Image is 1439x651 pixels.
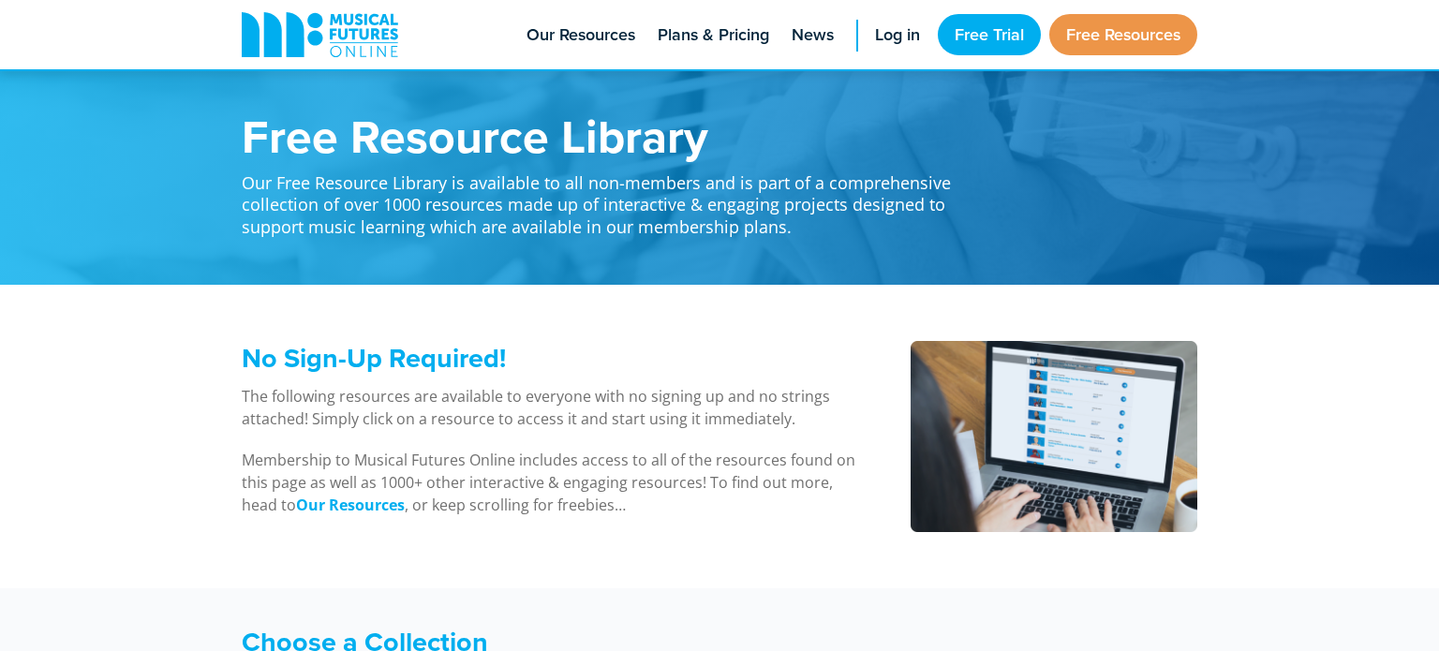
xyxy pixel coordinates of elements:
a: Free Resources [1049,14,1197,55]
h1: Free Resource Library [242,112,972,159]
span: News [792,22,834,48]
span: Log in [875,22,920,48]
p: Our Free Resource Library is available to all non-members and is part of a comprehensive collecti... [242,159,972,238]
a: Our Resources [296,495,405,516]
a: Free Trial [938,14,1041,55]
span: Plans & Pricing [658,22,769,48]
p: The following resources are available to everyone with no signing up and no strings attached! Sim... [242,385,863,430]
span: Our Resources [527,22,635,48]
p: Membership to Musical Futures Online includes access to all of the resources found on this page a... [242,449,863,516]
span: No Sign-Up Required! [242,338,506,377]
strong: Our Resources [296,495,405,515]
